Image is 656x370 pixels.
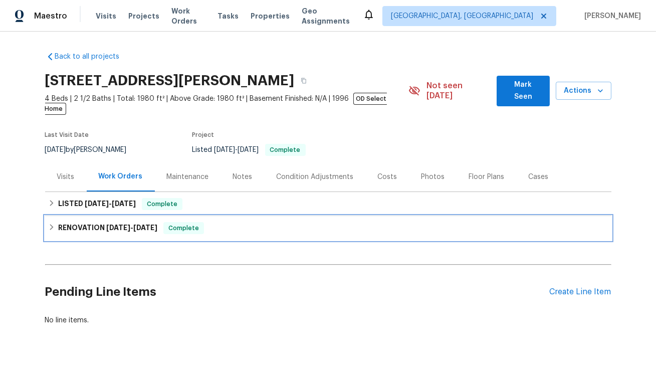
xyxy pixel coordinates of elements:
span: Not seen [DATE] [426,81,491,101]
h2: Pending Line Items [45,269,550,315]
div: Work Orders [99,171,143,181]
div: Photos [421,172,445,182]
span: Work Orders [171,6,205,26]
div: RENOVATION [DATE]-[DATE]Complete [45,216,611,240]
button: Actions [556,82,611,100]
div: Floor Plans [469,172,505,182]
span: Complete [164,223,203,233]
span: Geo Assignments [302,6,351,26]
span: - [85,200,136,207]
span: 4 Beds | 2 1/2 Baths | Total: 1980 ft² | Above Grade: 1980 ft² | Basement Finished: N/A | 1996 [45,94,409,114]
span: [DATE] [85,200,109,207]
button: Mark Seen [497,76,550,106]
span: Complete [266,147,305,153]
span: Actions [564,85,603,97]
div: Create Line Item [550,287,611,297]
span: [DATE] [45,146,66,153]
h6: RENOVATION [58,222,157,234]
span: Mark Seen [505,79,542,103]
span: Listed [192,146,306,153]
span: Projects [128,11,159,21]
div: Condition Adjustments [277,172,354,182]
span: [DATE] [112,200,136,207]
button: Copy Address [295,72,313,90]
span: [DATE] [214,146,236,153]
span: Visits [96,11,116,21]
span: [PERSON_NAME] [580,11,641,21]
div: by [PERSON_NAME] [45,144,139,156]
span: Project [192,132,214,138]
span: - [106,224,157,231]
span: [GEOGRAPHIC_DATA], [GEOGRAPHIC_DATA] [391,11,533,21]
span: Tasks [217,13,239,20]
span: Complete [143,199,181,209]
span: Last Visit Date [45,132,89,138]
div: No line items. [45,315,611,325]
span: [DATE] [238,146,259,153]
span: OD Select Home [45,93,387,115]
span: - [214,146,259,153]
h6: LISTED [58,198,136,210]
span: Properties [251,11,290,21]
span: [DATE] [106,224,130,231]
a: Back to all projects [45,52,141,62]
div: Maintenance [167,172,209,182]
div: Notes [233,172,253,182]
h2: [STREET_ADDRESS][PERSON_NAME] [45,76,295,86]
div: Cases [529,172,549,182]
span: [DATE] [133,224,157,231]
div: LISTED [DATE]-[DATE]Complete [45,192,611,216]
div: Costs [378,172,397,182]
span: Maestro [34,11,67,21]
div: Visits [57,172,75,182]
